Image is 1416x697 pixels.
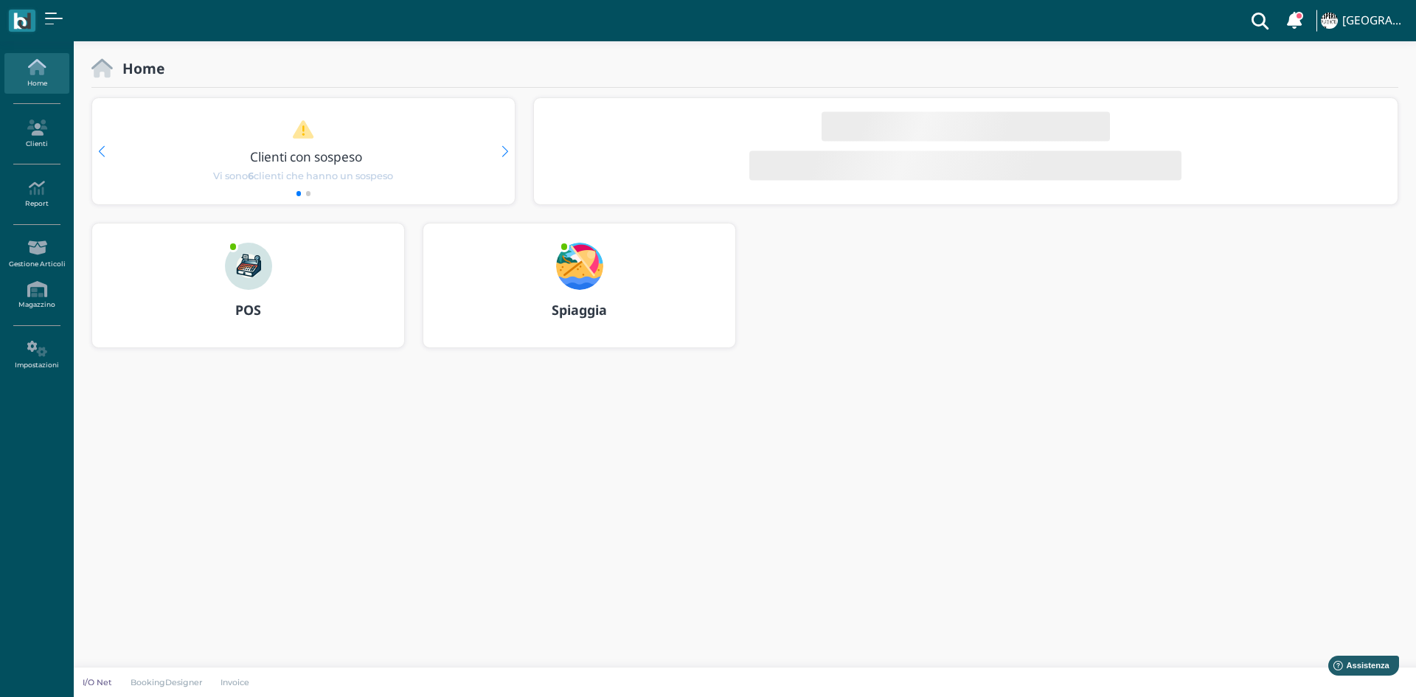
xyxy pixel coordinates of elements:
[4,114,69,154] a: Clienti
[113,60,164,76] h2: Home
[44,12,97,23] span: Assistenza
[91,223,405,366] a: ... POS
[98,146,105,157] div: Previous slide
[4,335,69,375] a: Impostazioni
[92,98,515,204] div: 1 / 2
[423,223,736,366] a: ... Spiaggia
[4,234,69,274] a: Gestione Articoli
[1311,651,1403,684] iframe: Help widget launcher
[248,170,254,181] b: 6
[13,13,30,30] img: logo
[235,301,261,319] b: POS
[1342,15,1407,27] h4: [GEOGRAPHIC_DATA]
[123,150,489,164] h3: Clienti con sospeso
[1319,3,1407,38] a: ... [GEOGRAPHIC_DATA]
[4,275,69,316] a: Magazzino
[225,243,272,290] img: ...
[4,53,69,94] a: Home
[552,301,607,319] b: Spiaggia
[1321,13,1337,29] img: ...
[213,169,393,183] span: Vi sono clienti che hanno un sospeso
[120,119,486,183] a: Clienti con sospeso Vi sono6clienti che hanno un sospeso
[556,243,603,290] img: ...
[4,174,69,215] a: Report
[502,146,508,157] div: Next slide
